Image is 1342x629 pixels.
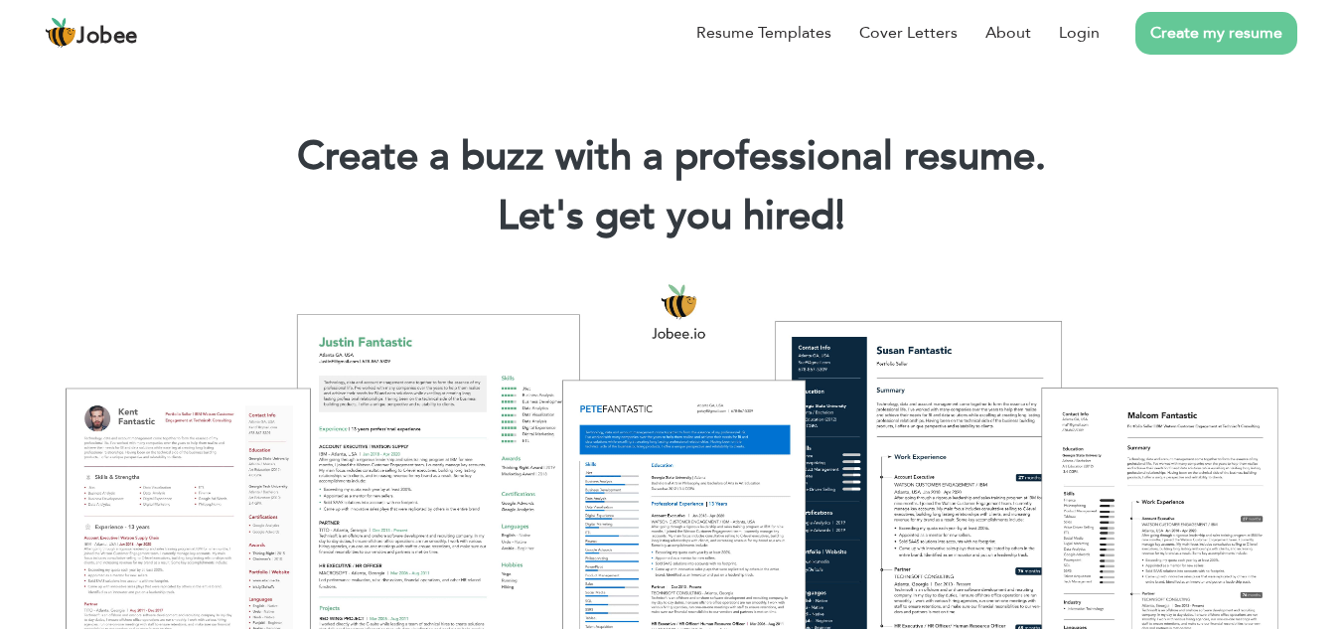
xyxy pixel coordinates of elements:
[45,17,138,49] a: Jobee
[835,189,844,243] span: |
[45,17,76,49] img: jobee.io
[76,26,138,48] span: Jobee
[30,191,1312,242] h2: Let's
[1135,12,1297,55] a: Create my resume
[985,21,1031,45] a: About
[696,21,831,45] a: Resume Templates
[30,131,1312,183] h1: Create a buzz with a professional resume.
[595,189,845,243] span: get you hired!
[1059,21,1100,45] a: Login
[859,21,958,45] a: Cover Letters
